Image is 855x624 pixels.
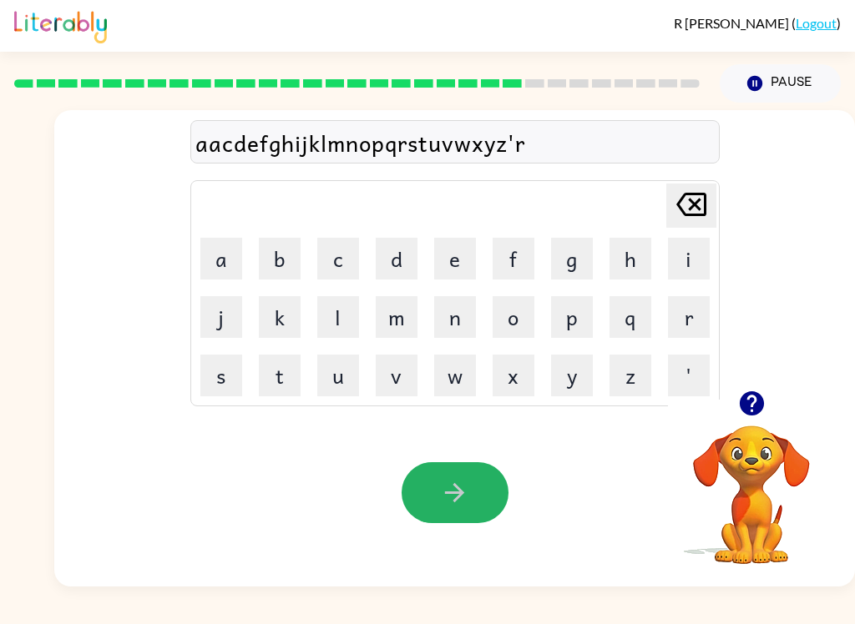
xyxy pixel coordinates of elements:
button: c [317,238,359,279]
button: u [317,355,359,396]
button: x [493,355,534,396]
button: q [610,296,651,338]
button: n [434,296,476,338]
button: k [259,296,301,338]
button: v [376,355,417,396]
button: f [493,238,534,279]
video: Your browser must support playing .mp4 files to use Literably. Please try using another browser. [668,400,835,566]
button: a [200,238,242,279]
button: r [668,296,710,338]
a: Logout [796,15,837,31]
button: p [551,296,593,338]
button: o [493,296,534,338]
button: l [317,296,359,338]
button: i [668,238,710,279]
button: w [434,355,476,396]
button: ' [668,355,710,396]
button: e [434,238,476,279]
button: m [376,296,417,338]
img: Literably [14,7,107,43]
button: s [200,355,242,396]
button: h [610,238,651,279]
button: j [200,296,242,338]
button: y [551,355,593,396]
div: aacdefghijklmnopqrstuvwxyz'r [195,125,715,160]
div: ( ) [674,15,841,31]
span: R [PERSON_NAME] [674,15,792,31]
button: g [551,238,593,279]
button: z [610,355,651,396]
button: Pause [720,64,841,103]
button: b [259,238,301,279]
button: t [259,355,301,396]
button: d [376,238,417,279]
